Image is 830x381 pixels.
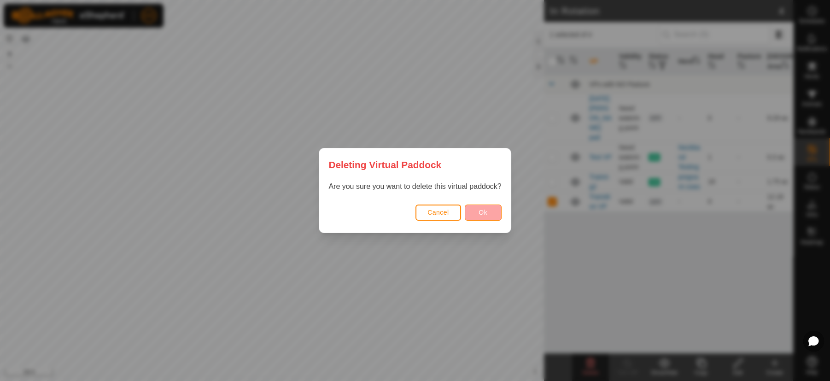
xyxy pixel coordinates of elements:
[427,209,449,216] span: Cancel
[328,181,501,192] p: Are you sure you want to delete this virtual paddock?
[479,209,487,216] span: Ok
[465,205,502,221] button: Ok
[415,205,461,221] button: Cancel
[328,158,441,172] span: Deleting Virtual Paddock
